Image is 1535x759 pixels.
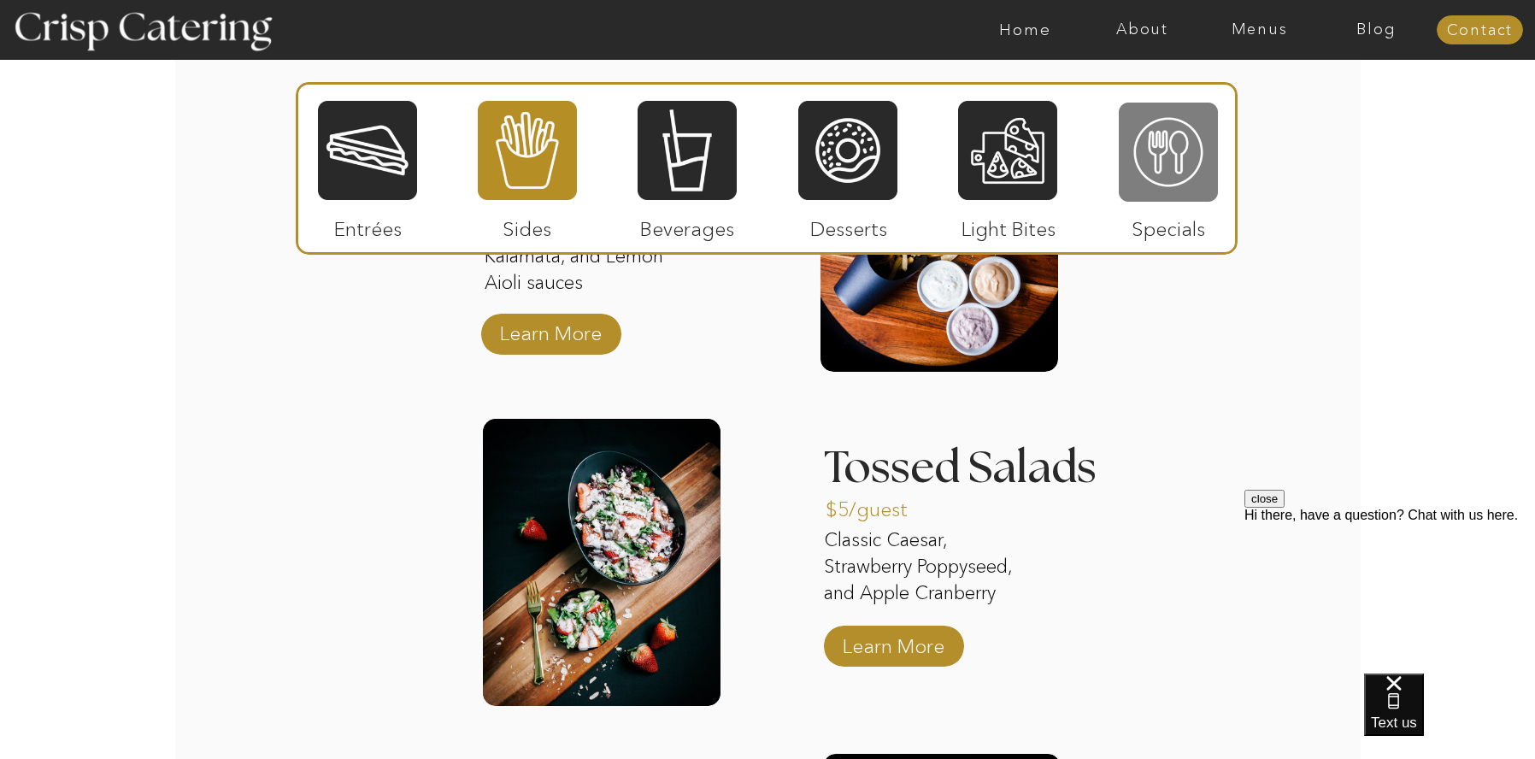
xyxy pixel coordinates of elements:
iframe: podium webchat widget bubble [1364,674,1535,759]
a: Blog [1318,21,1435,38]
p: Desserts [791,200,905,250]
p: $5/guest [826,480,939,530]
h3: Tossed Salads [824,446,1116,488]
a: Home [967,21,1084,38]
p: Specials [1111,200,1225,250]
p: Entrées [311,200,425,250]
a: About [1084,21,1201,38]
p: Beverages [630,200,744,250]
a: Learn More [837,617,950,667]
a: Contact [1437,22,1523,39]
p: Classic Caesar, Strawberry Poppyseed, and Apple Cranberry [824,527,1036,609]
iframe: podium webchat widget prompt [1244,490,1535,695]
p: Served with Fry Sauce, Kalamata, and Lemon Aioli sauces [485,217,704,299]
p: Sides [470,200,584,250]
a: Menus [1201,21,1318,38]
p: Light Bites [951,200,1065,250]
a: Learn More [494,304,608,354]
